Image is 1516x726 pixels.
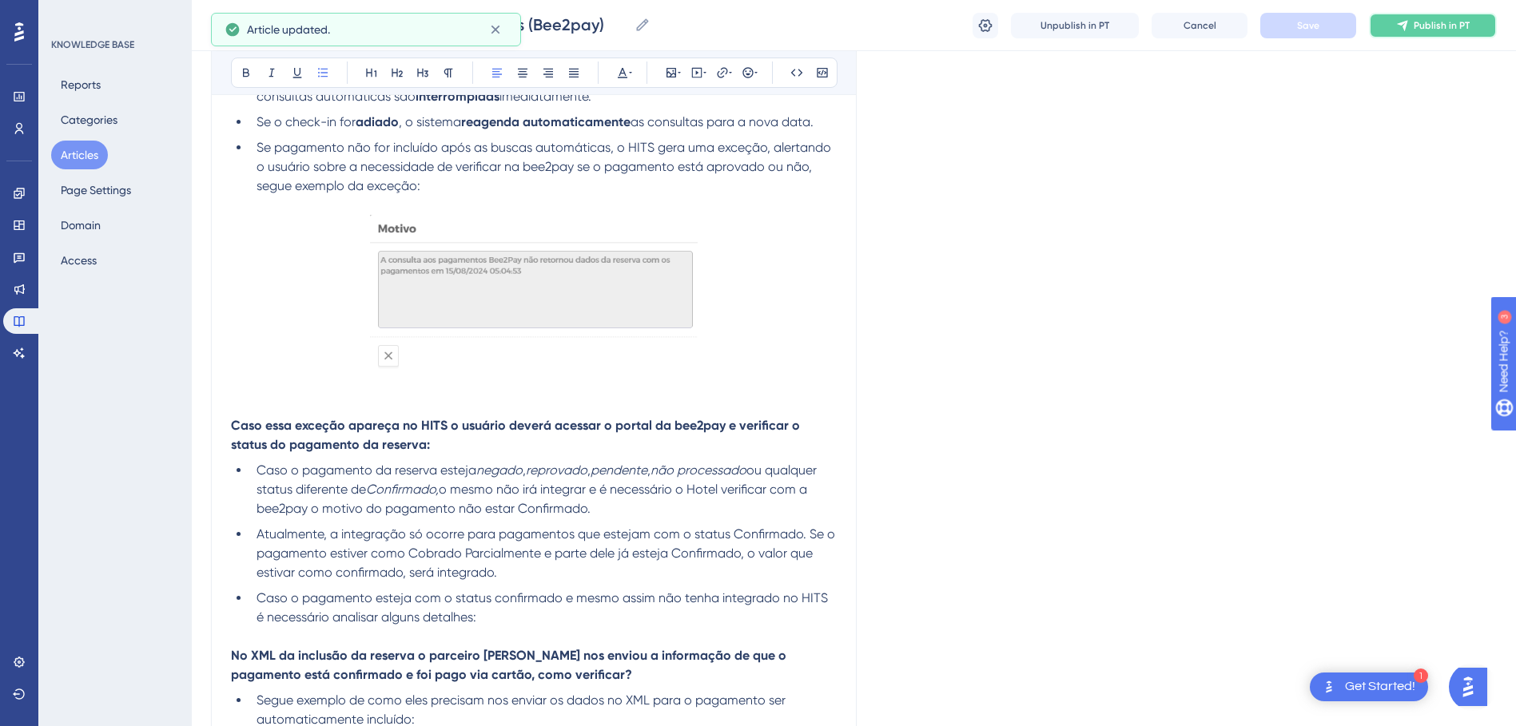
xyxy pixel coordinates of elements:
button: Reports [51,70,110,99]
button: Articles [51,141,108,169]
img: launcher-image-alternative-text [1319,677,1339,696]
strong: Caso essa exceção apareça no HITS o usuário deverá acessar o portal da bee2pay e verificar o stat... [231,418,803,452]
span: Caso o pagamento esteja com o status confirmado e mesmo assim não tenha integrado no HITS é neces... [257,590,831,625]
button: Domain [51,211,110,240]
span: , o sistema [399,114,461,129]
div: Open Get Started! checklist, remaining modules: 1 [1310,672,1428,701]
em: reprovado [526,462,587,478]
button: Page Settings [51,176,141,204]
strong: adiado [356,114,399,129]
div: 1 [1414,668,1428,683]
strong: interrompidas [416,89,499,104]
span: Cancel [1184,19,1216,32]
span: as consultas para a nova data. [631,114,814,129]
div: KNOWLEDGE BASE [51,38,134,51]
span: Atualmente, a integração só ocorre para pagamentos que estejam com o status Confirmado. Se o paga... [257,526,838,580]
span: imediatamente. [499,89,591,104]
button: Unpublish in PT [1011,13,1139,38]
span: Caso o pagamento da reserva esteja [257,462,476,478]
span: Se o check-in for [257,114,356,129]
em: não processado [651,462,746,478]
span: Publish in PT [1414,19,1470,32]
button: Cancel [1152,13,1247,38]
span: , [523,462,526,478]
span: Article updated. [247,20,330,39]
strong: reagenda automaticamente [461,114,631,129]
span: o mesmo não irá integrar e é necessário o Hotel verificar com a bee2pay o motivo do pagamento não... [257,482,810,516]
strong: No XML da inclusão da reserva o parceiro [PERSON_NAME] nos enviou a informação de que o pagamento... [231,648,790,682]
div: 3 [111,8,116,21]
span: Unpublish in PT [1041,19,1109,32]
button: Save [1260,13,1356,38]
span: Need Help? [38,4,100,23]
button: Categories [51,105,127,134]
button: Publish in PT [1369,13,1497,38]
span: Se pagamento não for incluído após as buscas automáticas, o HITS gera uma exceção, alertando o us... [257,140,834,193]
em: Confirmado, [366,482,439,497]
span: , [587,462,591,478]
em: negado [476,462,523,478]
span: Save [1297,19,1319,32]
span: , [647,462,651,478]
em: pendente [591,462,647,478]
button: Access [51,246,106,275]
div: Get Started! [1345,678,1415,696]
iframe: UserGuiding AI Assistant Launcher [1449,663,1497,711]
